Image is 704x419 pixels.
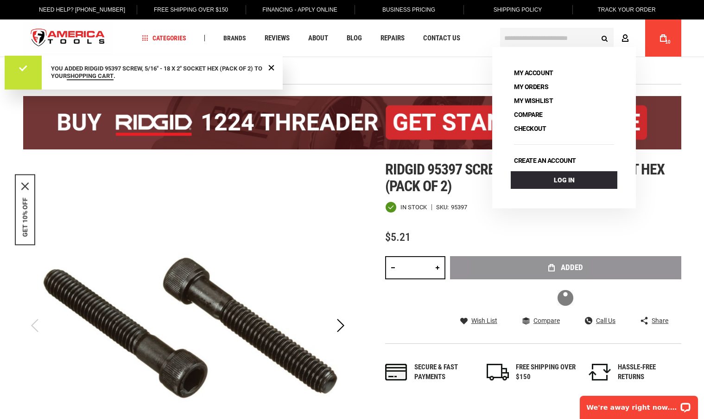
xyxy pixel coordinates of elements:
a: Compare [511,108,546,121]
span: Share [652,317,668,324]
span: Shipping Policy [494,6,542,13]
div: Close Message [266,61,277,73]
button: GET 10% OFF [21,197,29,237]
a: 10 [654,19,672,57]
a: Log In [511,171,617,189]
span: Ridgid 95397 screw, 5/16" - 18 x 2" socket hex (pack of 2) [385,161,665,195]
a: shopping cart [67,72,114,81]
a: Reviews [260,32,294,45]
a: Repairs [376,32,409,45]
span: Call Us [596,317,615,324]
div: 95397 [451,204,467,210]
div: You added RIDGID 95397 SCREW, 5/16" - 18 X 2" SOCKET HEX (PACK OF 2) to your . [51,65,264,80]
a: Call Us [585,316,615,325]
a: Compare [522,316,560,325]
img: payments [385,364,407,380]
a: My Orders [511,80,552,93]
a: Contact Us [419,32,464,45]
a: Blog [342,32,366,45]
span: Brands [223,35,246,41]
a: Checkout [511,122,550,135]
div: Availability [385,201,427,213]
svg: close icon [21,182,29,190]
img: America Tools [23,21,113,56]
a: Brands [219,32,250,45]
img: returns [589,364,611,380]
div: HASSLE-FREE RETURNS [618,362,678,382]
span: 10 [665,39,670,45]
img: shipping [487,364,509,380]
span: Repairs [381,35,405,42]
span: Wish List [471,317,497,324]
span: $5.21 [385,231,411,244]
a: Create an account [511,154,579,167]
strong: SKU [436,204,451,210]
button: Search [596,29,614,47]
a: Wish List [460,316,497,325]
span: In stock [400,204,427,210]
span: Categories [142,35,186,41]
div: FREE SHIPPING OVER $150 [516,362,576,382]
a: My Wishlist [511,94,556,107]
iframe: LiveChat chat widget [574,390,704,419]
a: My Account [511,66,557,79]
img: BOGO: Buy the RIDGID® 1224 Threader (26092), get the 92467 200A Stand FREE! [23,96,681,149]
a: About [304,32,332,45]
a: store logo [23,21,113,56]
span: About [308,35,328,42]
a: Categories [138,32,190,45]
span: Reviews [265,35,290,42]
div: Secure & fast payments [414,362,475,382]
span: Blog [347,35,362,42]
button: Close [21,182,29,190]
span: Contact Us [423,35,460,42]
span: Compare [533,317,560,324]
